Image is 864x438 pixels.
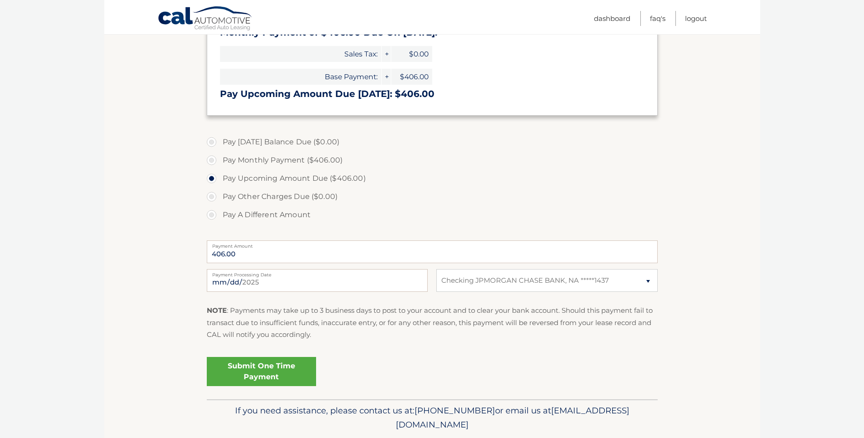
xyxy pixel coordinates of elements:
[207,357,316,386] a: Submit One Time Payment
[220,88,644,100] h3: Pay Upcoming Amount Due [DATE]: $406.00
[213,403,652,433] p: If you need assistance, please contact us at: or email us at
[391,69,432,85] span: $406.00
[207,206,658,224] label: Pay A Different Amount
[207,305,658,341] p: : Payments may take up to 3 business days to post to your account and to clear your bank account....
[685,11,707,26] a: Logout
[207,306,227,315] strong: NOTE
[207,269,428,292] input: Payment Date
[207,188,658,206] label: Pay Other Charges Due ($0.00)
[220,69,381,85] span: Base Payment:
[207,240,658,263] input: Payment Amount
[207,169,658,188] label: Pay Upcoming Amount Due ($406.00)
[382,69,391,85] span: +
[207,240,658,248] label: Payment Amount
[391,46,432,62] span: $0.00
[207,151,658,169] label: Pay Monthly Payment ($406.00)
[382,46,391,62] span: +
[414,405,495,416] span: [PHONE_NUMBER]
[650,11,665,26] a: FAQ's
[158,6,253,32] a: Cal Automotive
[220,46,381,62] span: Sales Tax:
[594,11,630,26] a: Dashboard
[207,133,658,151] label: Pay [DATE] Balance Due ($0.00)
[207,269,428,276] label: Payment Processing Date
